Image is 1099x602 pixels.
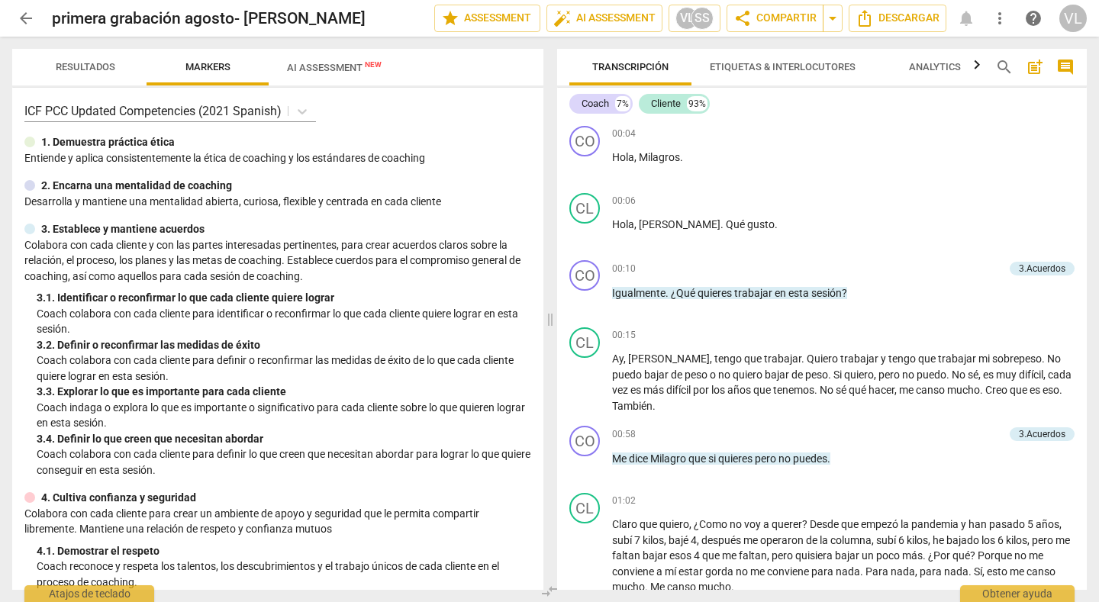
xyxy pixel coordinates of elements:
span: [PERSON_NAME] [628,353,710,365]
span: auto_fix_high [553,9,572,27]
span: quiero [659,518,689,530]
span: han [968,518,989,530]
span: , [710,353,714,365]
p: Coach indaga o explora lo que es importante o significativo para cada cliente sobre lo que quiere... [37,400,531,431]
span: es [983,369,996,381]
span: , [894,384,899,396]
div: Coach [582,96,609,111]
span: para [811,565,836,578]
button: Buscar [992,55,1017,79]
span: Para [865,565,891,578]
span: , [915,565,920,578]
p: Coach reconoce y respeta los talentos, los descubrimientos y el trabajo únicos de cada cliente en... [37,559,531,590]
span: que [841,518,861,530]
div: 93% [687,96,707,111]
button: Add summary [1023,55,1047,79]
div: Obtener ayuda [960,585,1075,602]
span: es [630,384,643,396]
span: Claro [612,518,640,530]
span: Resultados [56,61,115,72]
span: , [928,534,933,546]
span: voy [744,518,763,530]
span: . [775,218,778,230]
p: 2. Encarna una mentalidad de coaching [41,178,232,194]
span: kilos [907,534,928,546]
div: Cliente [651,96,681,111]
span: , [978,369,983,381]
span: Desde [810,518,841,530]
p: 3. Establece y mantiene acuerdos [41,221,205,237]
span: he [933,534,946,546]
span: más [902,549,923,562]
span: quisiera [795,549,835,562]
span: esto [987,565,1010,578]
span: los [711,384,727,396]
span: qué [952,549,970,562]
span: ? [970,549,978,562]
span: en [775,287,788,299]
button: Compartir [727,5,823,32]
span: Creo [985,384,1010,396]
span: de [671,369,685,381]
span: AI Assessment [287,62,382,73]
span: o [710,369,718,381]
span: Hola [612,218,634,230]
span: No [1047,353,1061,365]
span: pasado [989,518,1027,530]
span: , [689,518,694,530]
span: trabajar [840,353,881,365]
span: , [634,218,639,230]
span: difícil [1019,369,1043,381]
span: pandemia [911,518,961,530]
span: estar [678,565,705,578]
p: Colabora con cada cliente para crear un ambiente de apoyo y seguridad que le permita compartir li... [24,506,531,537]
span: quiero [733,369,765,381]
span: Me [612,452,629,465]
div: 7% [615,96,630,111]
span: more_vert [991,9,1009,27]
span: años [727,384,753,396]
span: de [791,369,805,381]
span: . [645,581,650,593]
span: que [640,518,659,530]
span: años [1036,518,1059,530]
span: pero [1032,534,1055,546]
span: nada [891,565,915,578]
div: Cambiar un interlocutor [569,260,600,291]
span: Assessment [441,9,533,27]
span: nada [836,565,860,578]
span: post_add [1026,58,1044,76]
span: 01:02 [612,494,636,507]
span: tengo [888,353,918,365]
span: , [1059,518,1062,530]
span: kilos [643,534,664,546]
span: New [365,60,382,69]
span: empezó [861,518,901,530]
span: pero [772,549,795,562]
span: Qué [726,218,747,230]
span: no [718,369,733,381]
span: . [923,549,928,562]
span: , [982,565,987,578]
span: y [881,353,888,365]
span: muy [996,369,1019,381]
span: . [980,384,985,396]
span: search [995,58,1014,76]
span: 00:10 [612,262,636,275]
span: 00:04 [612,127,636,140]
span: Quiero [807,353,840,365]
span: no [1014,549,1029,562]
span: star [441,9,459,27]
span: . [968,565,974,578]
span: . [827,452,830,465]
span: trabajar [938,353,978,365]
div: 3. 3. Explorar lo que es importante para cada cliente [37,384,531,400]
span: pero [755,452,778,465]
p: Coach colabora con cada cliente para definir o reconfirmar las medidas de éxito de lo que cada cl... [37,353,531,384]
span: . [1059,384,1062,396]
span: quieres [698,287,734,299]
span: faltan [612,549,643,562]
span: conviene [767,565,811,578]
span: , [1027,534,1032,546]
span: Descargar [856,9,939,27]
